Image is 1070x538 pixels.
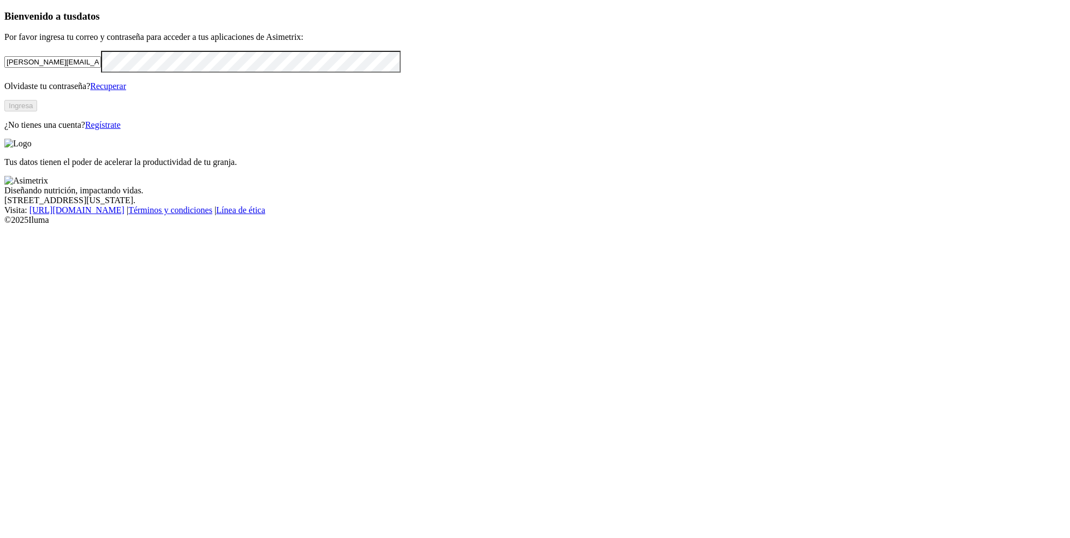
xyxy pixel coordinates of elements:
[4,196,1066,205] div: [STREET_ADDRESS][US_STATE].
[4,56,101,68] input: Tu correo
[76,10,100,22] span: datos
[29,205,124,215] a: [URL][DOMAIN_NAME]
[4,10,1066,22] h3: Bienvenido a tus
[4,205,1066,215] div: Visita : | |
[4,157,1066,167] p: Tus datos tienen el poder de acelerar la productividad de tu granja.
[216,205,265,215] a: Línea de ética
[4,139,32,149] img: Logo
[4,100,37,111] button: Ingresa
[128,205,212,215] a: Términos y condiciones
[85,120,121,129] a: Regístrate
[4,176,48,186] img: Asimetrix
[4,186,1066,196] div: Diseñando nutrición, impactando vidas.
[90,81,126,91] a: Recuperar
[4,120,1066,130] p: ¿No tienes una cuenta?
[4,215,1066,225] div: © 2025 Iluma
[4,81,1066,91] p: Olvidaste tu contraseña?
[4,32,1066,42] p: Por favor ingresa tu correo y contraseña para acceder a tus aplicaciones de Asimetrix:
